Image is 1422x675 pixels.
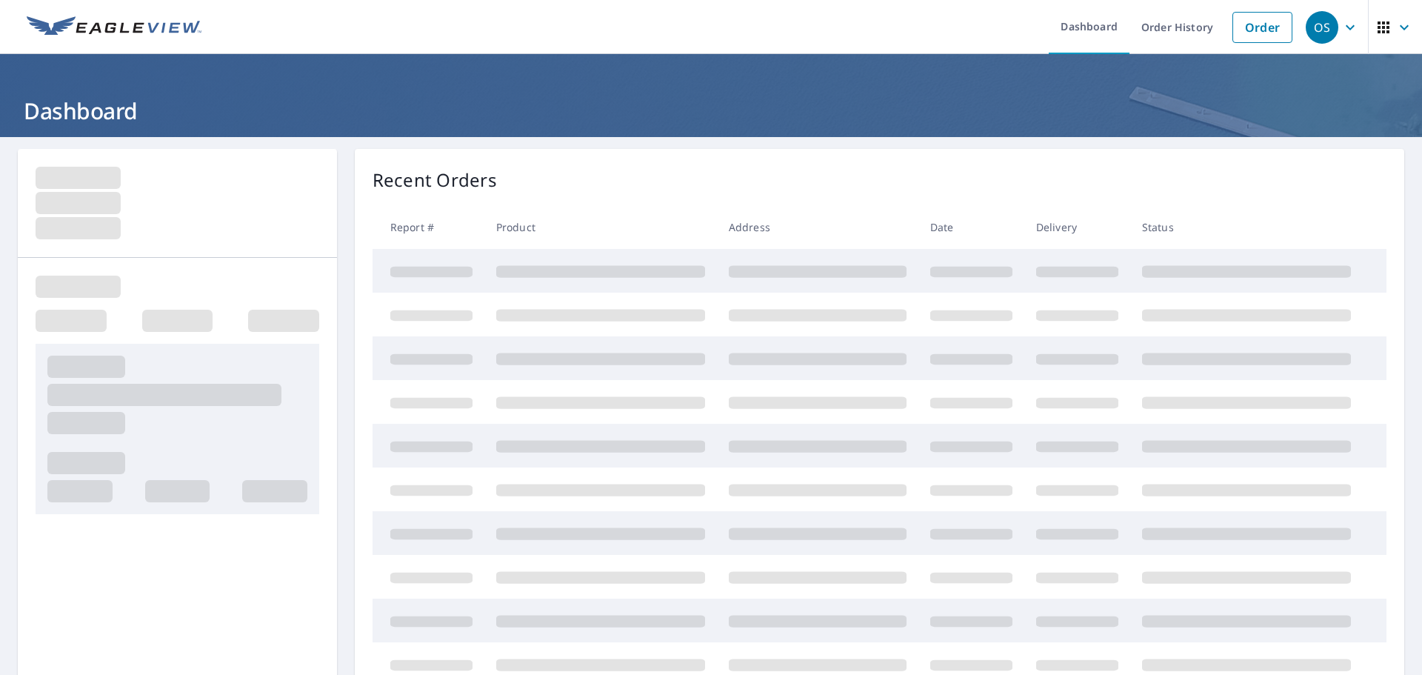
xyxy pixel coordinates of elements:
[717,205,918,249] th: Address
[1232,12,1292,43] a: Order
[1024,205,1130,249] th: Delivery
[373,167,497,193] p: Recent Orders
[484,205,717,249] th: Product
[18,96,1404,126] h1: Dashboard
[1130,205,1363,249] th: Status
[373,205,484,249] th: Report #
[27,16,201,39] img: EV Logo
[1306,11,1338,44] div: OS
[918,205,1024,249] th: Date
